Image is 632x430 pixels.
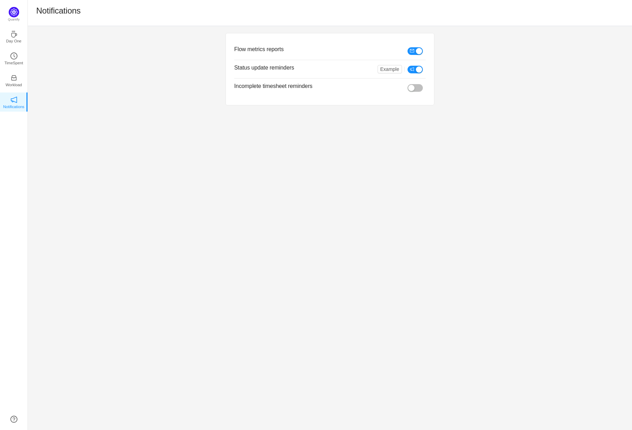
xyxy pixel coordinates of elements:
h3: Flow metrics reports [234,46,391,53]
p: TimeSpent [5,60,23,66]
h1: Notifications [36,6,81,16]
a: icon: notificationNotifications [10,98,17,105]
i: icon: clock-circle [10,52,17,59]
p: Quantify [8,17,20,22]
a: icon: question-circle [10,416,17,423]
i: icon: inbox [10,74,17,81]
h3: Status update reminders [234,64,361,71]
button: Example [378,65,402,73]
i: icon: mail [410,49,414,53]
a: icon: clock-circleTimeSpent [10,55,17,62]
img: Quantify [9,7,19,17]
a: icon: inboxWorkload [10,76,17,83]
p: Day One [6,38,21,44]
i: icon: coffee [10,31,17,38]
p: Notifications [3,104,24,110]
a: icon: coffeeDay One [10,33,17,40]
i: icon: notification [10,96,17,103]
p: Workload [6,82,22,88]
h3: Incomplete timesheet reminders [234,83,391,90]
i: icon: notification [410,67,414,71]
